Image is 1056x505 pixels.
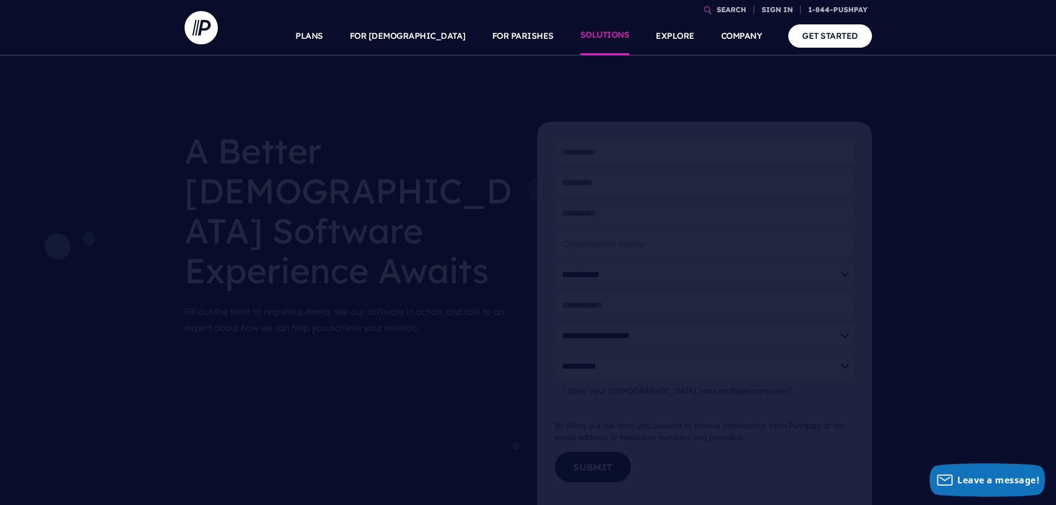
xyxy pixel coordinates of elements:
a: EXPLORE [656,17,695,55]
a: SOLUTIONS [580,17,630,55]
a: GET STARTED [788,24,872,47]
a: PLANS [295,17,323,55]
a: FOR PARISHES [492,17,554,55]
a: COMPANY [721,17,762,55]
button: Leave a message! [930,463,1045,497]
a: FOR [DEMOGRAPHIC_DATA] [350,17,466,55]
span: Leave a message! [957,474,1039,486]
